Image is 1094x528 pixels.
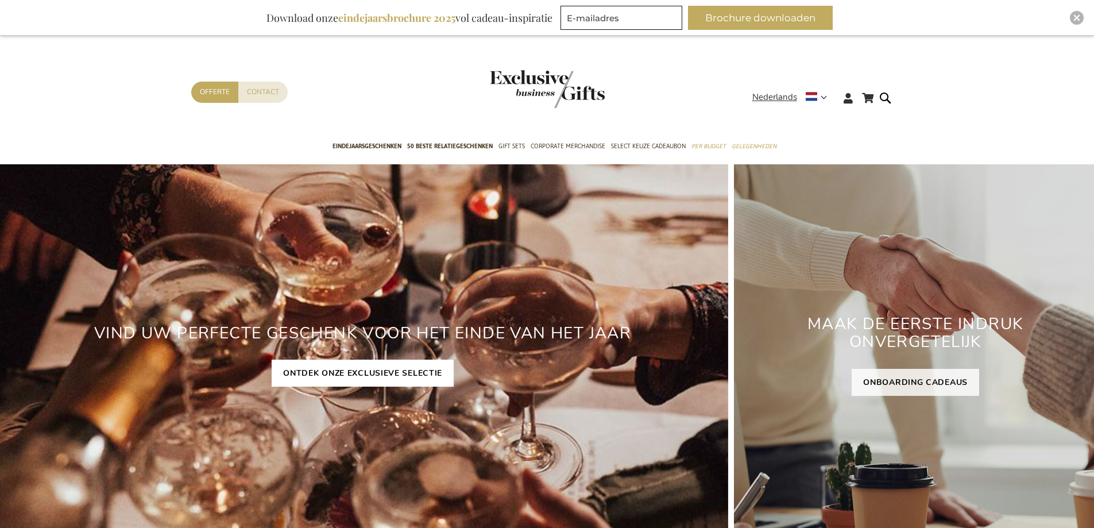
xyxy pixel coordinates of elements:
div: Download onze vol cadeau-inspiratie [261,6,558,30]
form: marketing offers and promotions [560,6,686,33]
button: Brochure downloaden [688,6,833,30]
span: Eindejaarsgeschenken [333,140,401,152]
span: Per Budget [691,140,726,152]
a: ONBOARDING CADEAUS [852,369,979,396]
a: ONTDEK ONZE EXCLUSIEVE SELECTIE [272,360,454,387]
span: Nederlands [752,91,797,104]
span: Gift Sets [498,140,525,152]
span: 50 beste relatiegeschenken [407,140,493,152]
span: Select Keuze Cadeaubon [611,140,686,152]
div: Close [1070,11,1084,25]
span: Gelegenheden [732,140,776,152]
img: Exclusive Business gifts logo [490,70,605,108]
a: store logo [490,70,547,108]
input: E-mailadres [560,6,682,30]
a: Offerte [191,82,238,103]
div: Nederlands [752,91,834,104]
b: eindejaarsbrochure 2025 [338,11,455,25]
img: Close [1073,14,1080,21]
span: Corporate Merchandise [531,140,605,152]
a: Contact [238,82,288,103]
